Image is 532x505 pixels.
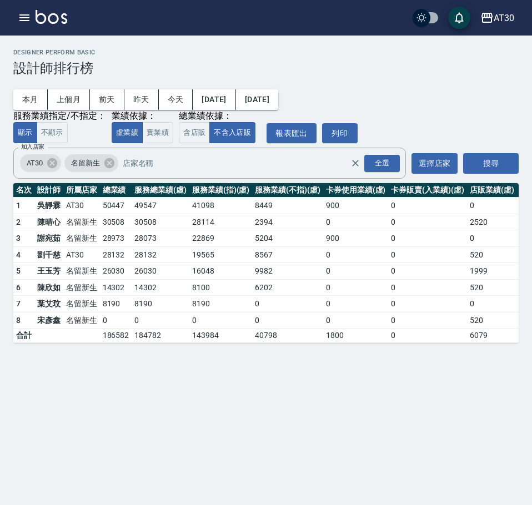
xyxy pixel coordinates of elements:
button: Clear [348,155,363,171]
td: 宋彥鑫 [34,312,63,329]
th: 服務業績(不指)(虛) [252,183,323,198]
div: AT30 [20,154,61,172]
th: 卡券使用業績(虛) [323,183,389,198]
td: 28073 [132,230,189,247]
td: 2520 [467,214,517,230]
td: 王玉芳 [34,263,63,280]
td: 0 [252,296,323,312]
td: 名留新生 [63,263,100,280]
td: 1999 [467,263,517,280]
td: 8190 [189,296,253,312]
span: 5 [16,266,21,275]
div: 服務業績指定/不指定： [13,110,106,122]
th: 設計師 [34,183,63,198]
td: 14302 [132,279,189,296]
td: 0 [388,296,466,312]
td: 16048 [189,263,253,280]
span: 7 [16,299,21,308]
td: 0 [323,263,389,280]
td: 0 [388,230,466,247]
button: [DATE] [236,89,278,110]
span: 6 [16,283,21,292]
button: 虛業績 [112,122,143,144]
input: 店家名稱 [120,154,370,173]
div: AT30 [494,11,514,25]
td: 8449 [252,198,323,214]
td: 0 [467,296,517,312]
td: 28114 [189,214,253,230]
td: 8190 [100,296,132,312]
button: save [448,7,470,29]
td: 名留新生 [63,279,100,296]
td: 900 [323,230,389,247]
td: 0 [467,198,517,214]
button: 本月 [13,89,48,110]
td: 143984 [189,329,253,343]
button: 昨天 [124,89,159,110]
td: 1800 [323,329,389,343]
td: 陳欣如 [34,279,63,296]
div: 全選 [364,155,400,172]
td: 520 [467,279,517,296]
img: Logo [36,10,67,24]
td: 陳晴心 [34,214,63,230]
td: 0 [388,246,466,263]
td: 520 [467,312,517,329]
th: 所屬店家 [63,183,100,198]
th: 服務業績(指)(虛) [189,183,253,198]
th: 卡券販賣(入業績)(虛) [388,183,466,198]
button: 上個月 [48,89,90,110]
td: 8190 [132,296,189,312]
th: 總業績 [100,183,132,198]
button: 含店販 [179,122,210,144]
td: 22869 [189,230,253,247]
td: 520 [467,246,517,263]
label: 加入店家 [21,143,44,151]
h3: 設計師排行榜 [13,60,519,76]
td: 0 [323,279,389,296]
td: 8567 [252,246,323,263]
button: 今天 [159,89,193,110]
td: 50447 [100,198,132,214]
td: 26030 [100,263,132,280]
td: 0 [388,214,466,230]
td: 0 [189,312,253,329]
td: 186582 [100,329,132,343]
th: 店販業績(虛) [467,183,517,198]
button: 列印 [322,123,358,144]
td: 26030 [132,263,189,280]
td: 6202 [252,279,323,296]
span: 4 [16,250,21,259]
td: 14302 [100,279,132,296]
td: 49547 [132,198,189,214]
td: 184782 [132,329,189,343]
div: 名留新生 [64,154,118,172]
td: 0 [100,312,132,329]
td: 0 [388,263,466,280]
td: 5204 [252,230,323,247]
button: [DATE] [193,89,235,110]
td: 2394 [252,214,323,230]
th: 服務總業績(虛) [132,183,189,198]
td: 0 [388,279,466,296]
td: 劉千慈 [34,246,63,263]
td: 0 [388,329,466,343]
td: 28132 [100,246,132,263]
button: Open [362,153,402,174]
td: 名留新生 [63,312,100,329]
td: 葉艾玟 [34,296,63,312]
td: 合計 [13,329,34,343]
td: 28973 [100,230,132,247]
button: 報表匯出 [267,123,317,144]
button: 不含入店販 [209,122,255,144]
td: 名留新生 [63,214,100,230]
td: 9982 [252,263,323,280]
span: 3 [16,234,21,243]
button: 顯示 [13,122,37,144]
button: 搜尋 [463,153,519,174]
td: 0 [323,312,389,329]
button: 前天 [90,89,124,110]
button: 選擇店家 [411,153,458,174]
td: 0 [388,198,466,214]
